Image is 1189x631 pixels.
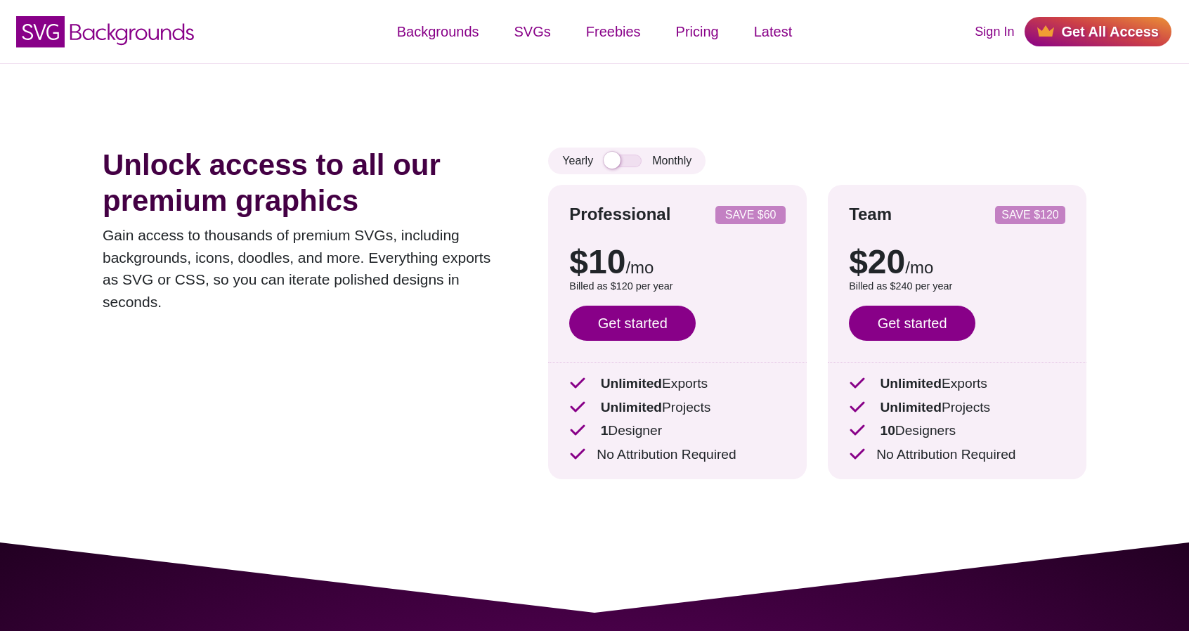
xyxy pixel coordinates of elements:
[880,400,941,415] strong: Unlimited
[569,398,786,418] p: Projects
[849,445,1065,465] p: No Attribution Required
[905,258,933,277] span: /mo
[569,374,786,394] p: Exports
[569,445,786,465] p: No Attribution Required
[601,376,662,391] strong: Unlimited
[497,11,568,53] a: SVGs
[379,11,497,53] a: Backgrounds
[1001,209,1060,221] p: SAVE $120
[975,22,1014,41] a: Sign In
[569,245,786,279] p: $10
[601,423,609,438] strong: 1
[1025,17,1171,46] a: Get All Access
[849,204,892,223] strong: Team
[569,204,670,223] strong: Professional
[736,11,810,53] a: Latest
[568,11,658,53] a: Freebies
[103,224,506,313] p: Gain access to thousands of premium SVGs, including backgrounds, icons, doodles, and more. Everyt...
[103,148,506,219] h1: Unlock access to all our premium graphics
[849,398,1065,418] p: Projects
[849,279,1065,294] p: Billed as $240 per year
[849,374,1065,394] p: Exports
[569,306,696,341] a: Get started
[658,11,736,53] a: Pricing
[880,376,941,391] strong: Unlimited
[849,245,1065,279] p: $20
[569,421,786,441] p: Designer
[849,421,1065,441] p: Designers
[880,423,895,438] strong: 10
[849,306,975,341] a: Get started
[548,148,706,174] div: Yearly Monthly
[721,209,780,221] p: SAVE $60
[569,279,786,294] p: Billed as $120 per year
[625,258,654,277] span: /mo
[601,400,662,415] strong: Unlimited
